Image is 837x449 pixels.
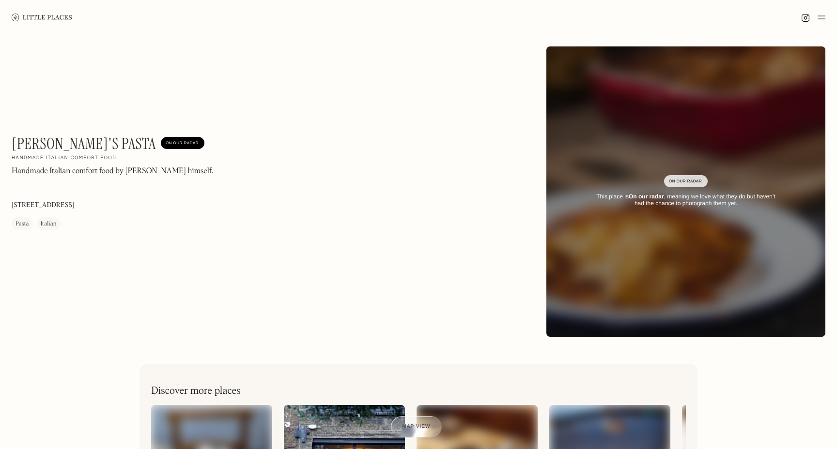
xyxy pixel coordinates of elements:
[166,139,200,149] div: On Our Radar
[41,220,57,229] div: Italian
[12,166,213,178] p: Handmade Italian comfort food by [PERSON_NAME] himself.
[12,201,74,211] p: [STREET_ADDRESS]
[12,135,156,153] h1: [PERSON_NAME]'s Pasta
[669,177,703,186] div: On Our Radar
[403,424,431,429] span: Map view
[629,193,664,200] strong: On our radar
[391,416,442,437] a: Map view
[151,385,241,397] h2: Discover more places
[15,220,29,229] div: Pasta
[12,155,116,162] h2: Handmade Italian comfort food
[591,193,781,207] div: This place is , meaning we love what they do but haven’t had the chance to photograph them yet.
